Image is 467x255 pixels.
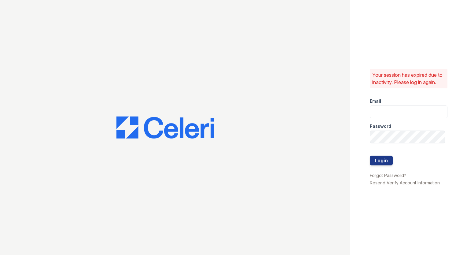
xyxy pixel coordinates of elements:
button: Login [370,156,393,165]
p: Your session has expired due to inactivity. Please log in again. [372,71,445,86]
a: Forgot Password? [370,173,406,178]
a: Resend Verify Account Information [370,180,440,185]
label: Password [370,123,391,129]
label: Email [370,98,381,104]
img: CE_Logo_Blue-a8612792a0a2168367f1c8372b55b34899dd931a85d93a1a3d3e32e68fde9ad4.png [116,116,214,139]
